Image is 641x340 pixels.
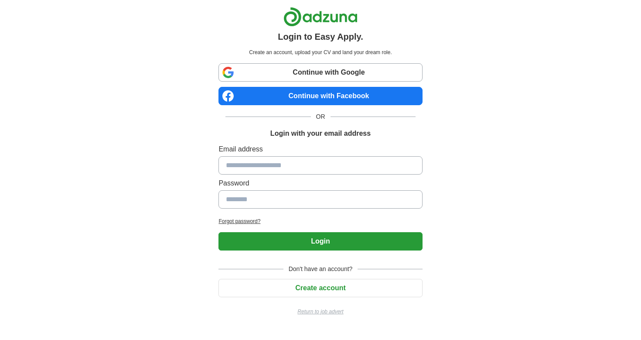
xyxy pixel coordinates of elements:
[218,144,422,155] label: Email address
[218,232,422,251] button: Login
[311,112,331,121] span: OR
[283,7,358,27] img: Adzuna logo
[218,308,422,316] a: Return to job advert
[218,87,422,105] a: Continue with Facebook
[220,48,420,56] p: Create an account, upload your CV and land your dream role.
[283,264,358,274] span: Don't have an account?
[218,284,422,292] a: Create account
[218,63,422,82] a: Continue with Google
[278,30,363,43] h1: Login to Easy Apply.
[218,217,422,225] a: Forgot password?
[270,128,371,139] h1: Login with your email address
[218,178,422,189] label: Password
[218,279,422,297] button: Create account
